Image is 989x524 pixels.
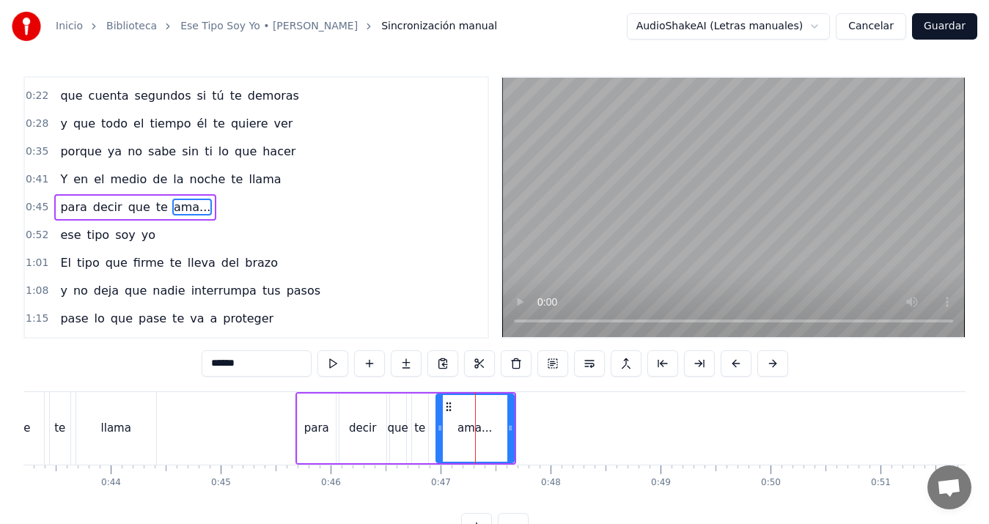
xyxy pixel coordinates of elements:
span: no [72,282,89,299]
span: 0:41 [26,172,48,187]
span: llama [247,171,282,188]
span: lleva [186,254,217,271]
span: que [59,87,84,104]
span: deja [92,282,120,299]
span: el [132,115,145,132]
span: tú [210,87,225,104]
span: 0:45 [26,200,48,215]
span: ya [106,143,123,160]
span: interrumpa [190,282,258,299]
div: 0:45 [211,477,231,489]
span: Y [59,171,69,188]
span: y [59,282,68,299]
span: ti [203,143,214,160]
span: hacer [261,143,297,160]
a: Chat abierto [927,465,971,509]
span: tipo [76,254,101,271]
span: el [92,171,106,188]
div: 0:48 [541,477,561,489]
span: proteger [221,310,275,327]
a: Inicio [56,19,83,34]
span: que [109,310,134,327]
div: que [388,420,408,437]
span: y [59,115,68,132]
span: 1:15 [26,311,48,326]
span: 1:08 [26,284,48,298]
a: Biblioteca [106,19,157,34]
span: brazo [243,254,279,271]
span: a [209,310,219,327]
span: medio [109,171,149,188]
span: sin [180,143,200,160]
div: te [54,420,65,437]
span: 0:52 [26,228,48,243]
span: te [229,87,243,104]
span: te [171,310,185,327]
div: 0:44 [101,477,121,489]
a: Ese Tipo Soy Yo • [PERSON_NAME] [180,19,358,34]
div: 0:49 [651,477,671,489]
span: Sincronización manual [381,19,497,34]
span: 0:22 [26,89,48,103]
span: tiempo [148,115,192,132]
span: segundos [133,87,193,104]
span: firme [132,254,166,271]
img: youka [12,12,41,41]
nav: breadcrumb [56,19,497,34]
span: lo [217,143,230,160]
span: cuenta [87,87,130,104]
span: pasos [285,282,322,299]
span: no [126,143,144,160]
div: llama [101,420,131,437]
span: ama... [172,199,212,215]
span: ver [273,115,295,132]
button: Guardar [912,13,977,40]
span: tipo [85,226,111,243]
span: que [72,115,97,132]
div: ama... [457,420,492,437]
span: decir [92,199,124,215]
div: 0:47 [431,477,451,489]
span: de [151,171,169,188]
span: yo [140,226,157,243]
button: Cancelar [836,13,906,40]
span: que [127,199,152,215]
span: pase [59,310,89,327]
span: sabe [147,143,177,160]
span: lo [93,310,106,327]
span: 0:35 [26,144,48,159]
span: porque [59,143,103,160]
span: del [220,254,240,271]
span: va [188,310,205,327]
div: 0:50 [761,477,781,489]
span: 1:01 [26,256,48,270]
span: noche [188,171,227,188]
span: en [72,171,89,188]
span: te [169,254,183,271]
span: soy [114,226,137,243]
span: él [195,115,208,132]
span: 0:28 [26,117,48,131]
span: te [229,171,244,188]
span: que [123,282,148,299]
div: para [304,420,329,437]
span: demoras [246,87,301,104]
div: 0:51 [871,477,891,489]
span: quiere [229,115,270,132]
span: pase [137,310,168,327]
span: nadie [151,282,186,299]
span: para [59,199,88,215]
span: te [212,115,227,132]
span: todo [100,115,129,132]
span: la [172,171,185,188]
span: tus [261,282,282,299]
span: que [233,143,258,160]
div: decir [349,420,376,437]
span: que [104,254,129,271]
span: El [59,254,73,271]
span: si [196,87,208,104]
span: te [155,199,169,215]
span: ese [59,226,82,243]
div: 0:46 [321,477,341,489]
div: te [414,420,425,437]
